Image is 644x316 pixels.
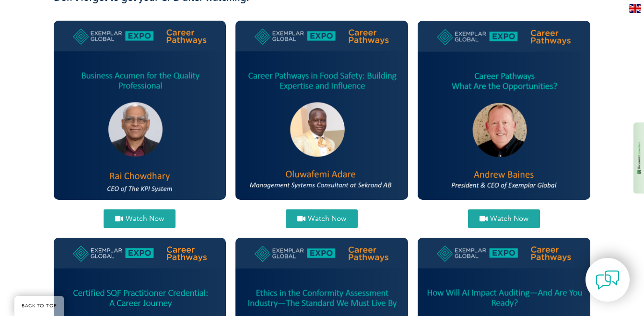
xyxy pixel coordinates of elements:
[286,209,358,228] a: Watch Now
[126,215,164,222] span: Watch Now
[418,21,590,199] img: andrew
[14,296,64,316] a: BACK TO TOP
[308,215,346,222] span: Watch Now
[629,4,641,13] img: en
[468,209,540,228] a: Watch Now
[490,215,528,222] span: Watch Now
[596,268,620,292] img: contact-chat.png
[104,209,176,228] a: Watch Now
[235,21,408,200] img: Oluwafemi
[636,141,642,174] img: 1EdhxLVo1YiRZ3Z8BN9RqzlQoUKFChUqVNCHvwChSTTdtRxrrAAAAABJRU5ErkJggg==
[54,21,226,200] img: Rai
